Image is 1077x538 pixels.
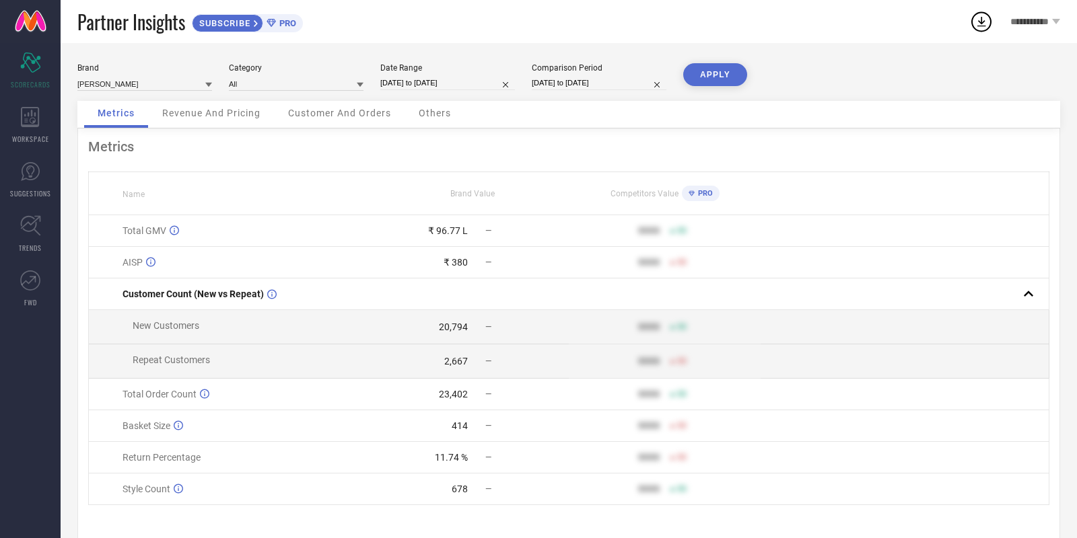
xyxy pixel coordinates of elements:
span: — [485,226,491,235]
span: — [485,258,491,267]
div: Comparison Period [532,63,666,73]
span: Repeat Customers [133,354,210,365]
span: Metrics [98,108,135,118]
div: 20,794 [439,321,468,332]
div: 9999 [638,321,660,332]
div: 23,402 [439,389,468,399]
span: 50 [677,453,687,462]
span: AISP [123,257,143,268]
span: Name [123,190,145,199]
div: 9999 [638,484,660,494]
span: 50 [677,389,687,399]
span: 50 [677,258,687,267]
div: Category [229,63,363,73]
span: — [485,484,491,494]
span: — [485,421,491,430]
div: Open download list [969,9,994,34]
div: 414 [452,420,468,431]
span: TRENDS [19,243,42,253]
span: Competitors Value [611,189,679,198]
span: Others [419,108,451,118]
button: APPLY [683,63,747,86]
a: SUBSCRIBEPRO [192,11,303,32]
span: Brand Value [450,189,495,198]
div: 9999 [638,452,660,463]
span: PRO [276,18,296,28]
div: ₹ 96.77 L [428,225,468,236]
span: 50 [677,484,687,494]
span: Return Percentage [123,452,201,463]
span: SCORECARDS [11,79,50,89]
div: Brand [77,63,212,73]
span: PRO [695,189,713,198]
div: Date Range [380,63,515,73]
div: 9999 [638,356,660,367]
div: ₹ 380 [444,257,468,268]
span: Total GMV [123,225,166,236]
div: 678 [452,484,468,494]
div: 9999 [638,389,660,399]
div: 9999 [638,420,660,431]
div: 9999 [638,225,660,236]
span: Customer Count (New vs Repeat) [123,289,264,299]
div: 11.74 % [435,452,468,463]
span: Total Order Count [123,389,197,399]
span: SUGGESTIONS [10,188,51,198]
span: — [485,389,491,399]
span: New Customers [133,320,199,331]
span: WORKSPACE [12,134,49,144]
span: 50 [677,322,687,332]
div: 9999 [638,257,660,268]
input: Select comparison period [532,76,666,90]
div: 2,667 [444,356,468,367]
span: — [485,322,491,332]
span: Revenue And Pricing [162,108,260,118]
span: Customer And Orders [288,108,391,118]
input: Select date range [380,76,515,90]
span: FWD [24,297,37,307]
div: Metrics [88,139,1049,155]
span: 50 [677,421,687,430]
span: — [485,356,491,366]
span: Basket Size [123,420,170,431]
span: 50 [677,356,687,366]
span: Style Count [123,484,170,494]
span: SUBSCRIBE [193,18,254,28]
span: 50 [677,226,687,235]
span: Partner Insights [77,8,185,36]
span: — [485,453,491,462]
